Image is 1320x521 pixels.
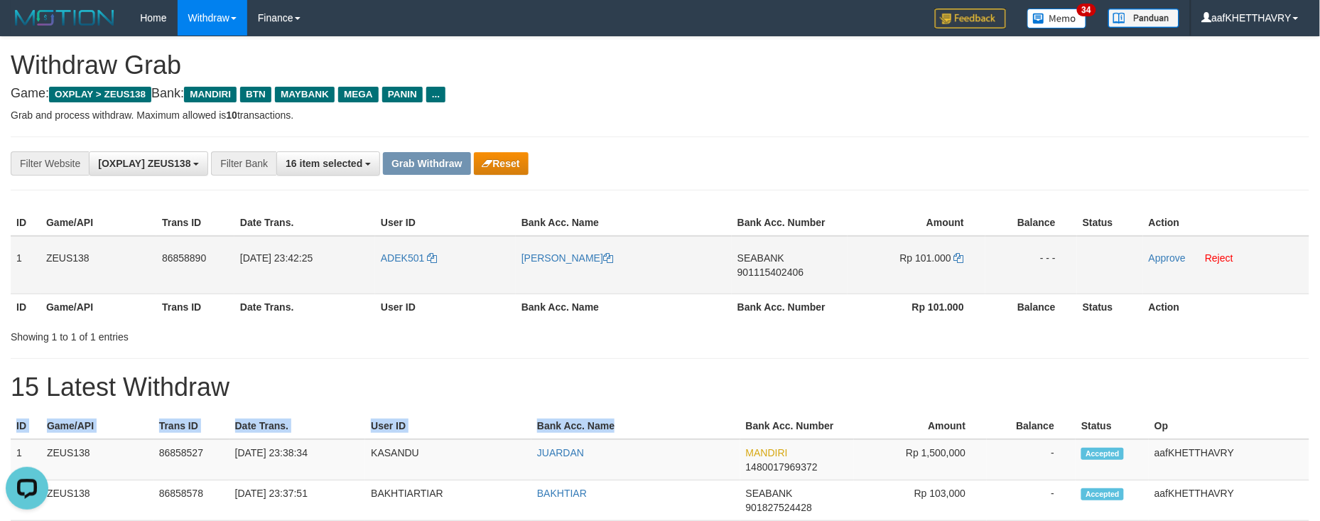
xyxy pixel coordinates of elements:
td: - [987,439,1076,480]
td: KASANDU [365,439,531,480]
a: JUARDAN [537,447,584,458]
span: PANIN [382,87,423,102]
a: Copy 101000 to clipboard [954,252,964,264]
span: ... [426,87,445,102]
span: Copy 901115402406 to clipboard [737,267,804,278]
span: [DATE] 23:42:25 [240,252,313,264]
th: User ID [375,294,516,320]
td: - [987,480,1076,521]
img: MOTION_logo.png [11,7,119,28]
button: 16 item selected [276,151,380,176]
div: Showing 1 to 1 of 1 entries [11,324,539,344]
span: SEABANK [737,252,784,264]
td: ZEUS138 [41,439,153,480]
img: Feedback.jpg [935,9,1006,28]
span: MANDIRI [184,87,237,102]
td: ZEUS138 [40,236,156,294]
button: [OXPLAY] ZEUS138 [89,151,208,176]
p: Grab and process withdraw. Maximum allowed is transactions. [11,108,1309,122]
span: OXPLAY > ZEUS138 [49,87,151,102]
th: User ID [375,210,516,236]
span: Accepted [1081,488,1124,500]
th: Date Trans. [234,294,375,320]
th: Date Trans. [229,413,366,439]
strong: 10 [226,109,237,121]
div: Filter Bank [211,151,276,176]
th: Rp 101.000 [848,294,985,320]
img: panduan.png [1108,9,1179,28]
button: Open LiveChat chat widget [6,6,48,48]
span: Rp 101.000 [900,252,951,264]
th: Bank Acc. Name [516,294,732,320]
th: Balance [985,294,1077,320]
span: MAYBANK [275,87,335,102]
span: ADEK501 [381,252,424,264]
th: Amount [848,210,985,236]
span: MEGA [338,87,379,102]
td: Rp 103,000 [854,480,988,521]
th: Action [1143,294,1309,320]
span: Accepted [1081,448,1124,460]
a: BAKHTIAR [537,488,587,499]
td: - - - [985,236,1077,294]
td: 1 [11,236,40,294]
th: Op [1149,413,1309,439]
td: 86858527 [153,439,229,480]
span: MANDIRI [746,447,788,458]
td: aafKHETTHAVRY [1149,480,1309,521]
td: BAKHTIARTIAR [365,480,531,521]
th: Bank Acc. Name [531,413,740,439]
th: Action [1143,210,1309,236]
th: Date Trans. [234,210,375,236]
span: Copy 1480017969372 to clipboard [746,461,818,473]
th: ID [11,210,40,236]
a: [PERSON_NAME] [521,252,613,264]
th: User ID [365,413,531,439]
th: Status [1077,294,1143,320]
th: Status [1077,210,1143,236]
span: 34 [1077,4,1096,16]
td: [DATE] 23:37:51 [229,480,366,521]
span: 86858890 [162,252,206,264]
th: Amount [854,413,988,439]
span: 16 item selected [286,158,362,169]
div: Filter Website [11,151,89,176]
th: Trans ID [153,413,229,439]
h1: Withdraw Grab [11,51,1309,80]
th: Balance [985,210,1077,236]
th: Bank Acc. Number [740,413,854,439]
th: ID [11,294,40,320]
th: Trans ID [156,294,234,320]
th: Status [1076,413,1149,439]
h4: Game: Bank: [11,87,1309,101]
th: Game/API [40,210,156,236]
td: [DATE] 23:38:34 [229,439,366,480]
h1: 15 Latest Withdraw [11,373,1309,402]
td: ZEUS138 [41,480,153,521]
a: Approve [1149,252,1186,264]
th: Balance [987,413,1076,439]
span: BTN [240,87,271,102]
span: Copy 901827524428 to clipboard [746,502,812,513]
td: 1 [11,439,41,480]
th: ID [11,413,41,439]
img: Button%20Memo.svg [1027,9,1087,28]
span: SEABANK [746,488,793,499]
th: Game/API [40,294,156,320]
button: Reset [474,152,529,175]
th: Game/API [41,413,153,439]
th: Bank Acc. Number [732,294,848,320]
td: Rp 1,500,000 [854,439,988,480]
th: Bank Acc. Number [732,210,848,236]
span: [OXPLAY] ZEUS138 [98,158,190,169]
th: Trans ID [156,210,234,236]
th: Bank Acc. Name [516,210,732,236]
td: aafKHETTHAVRY [1149,439,1309,480]
a: ADEK501 [381,252,437,264]
a: Reject [1205,252,1233,264]
td: 86858578 [153,480,229,521]
button: Grab Withdraw [383,152,470,175]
